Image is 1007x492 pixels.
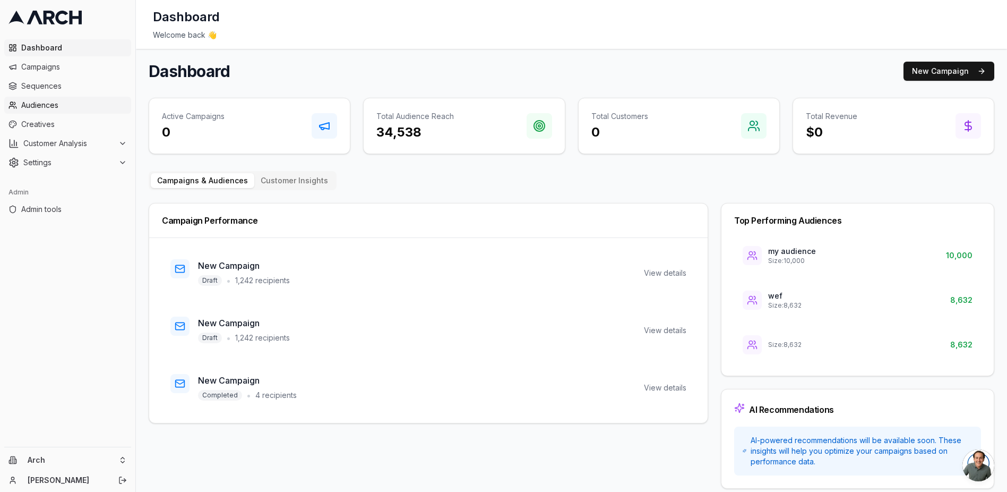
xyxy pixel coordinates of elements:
a: Creatives [4,116,131,133]
h1: Dashboard [153,9,220,26]
button: Settings [4,154,131,171]
h3: New Campaign [198,259,290,272]
span: AI-powered recommendations will be available soon. These insights will help you optimize your cam... [751,435,972,467]
h3: 0 [162,124,225,141]
div: Admin [4,184,131,201]
button: Log out [115,473,130,488]
span: Draft [198,275,222,286]
span: Campaigns [21,62,127,72]
span: Creatives [21,119,127,130]
button: Customer Insights [254,173,334,188]
div: View details [644,325,686,336]
button: Campaigns & Audiences [151,173,254,188]
p: Size: 10,000 [768,257,816,265]
a: Dashboard [4,39,131,56]
span: 10,000 [946,250,972,261]
button: New Campaign [903,62,994,81]
p: Total Revenue [806,111,857,122]
span: Admin tools [21,204,127,215]
h3: 34,538 [376,124,454,141]
span: Settings [23,157,114,168]
span: Draft [198,333,222,343]
h3: 0 [591,124,648,141]
div: View details [644,383,686,393]
div: AI Recommendations [749,405,834,414]
p: Total Customers [591,111,648,122]
p: wef [768,291,802,301]
span: 4 recipients [255,390,297,401]
a: [PERSON_NAME] [28,475,107,486]
p: Size: 8,632 [768,301,802,310]
span: Arch [28,455,114,465]
a: Open chat [962,449,994,481]
span: Dashboard [21,43,127,53]
span: 1,242 recipients [235,275,290,286]
span: • [246,389,251,402]
span: 1,242 recipients [235,333,290,343]
span: 8,632 [950,340,972,350]
h3: $0 [806,124,857,141]
a: Sequences [4,78,131,95]
h3: New Campaign [198,317,290,329]
button: Arch [4,452,131,469]
h3: New Campaign [198,374,297,387]
span: Customer Analysis [23,138,114,149]
a: Audiences [4,97,131,114]
p: my audience [768,246,816,257]
a: Admin tools [4,201,131,218]
div: Top Performing Audiences [734,216,981,225]
span: Completed [198,390,242,401]
p: Total Audience Reach [376,111,454,122]
a: Campaigns [4,58,131,75]
span: • [226,332,231,344]
span: 8,632 [950,295,972,306]
button: Customer Analysis [4,135,131,152]
p: Active Campaigns [162,111,225,122]
span: • [226,274,231,287]
span: Audiences [21,100,127,111]
h1: Dashboard [149,62,230,81]
span: Sequences [21,81,127,91]
div: Welcome back 👋 [153,30,990,40]
div: Campaign Performance [162,216,695,225]
p: Size: 8,632 [768,341,802,349]
div: View details [644,268,686,278]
